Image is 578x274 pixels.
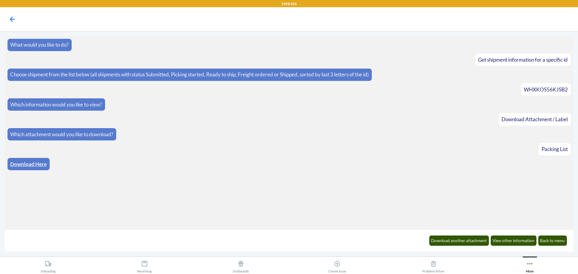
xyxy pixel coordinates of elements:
div: Outbounds [233,258,249,273]
p: Which attachment would you like to download? [10,131,113,138]
button: Receiving [96,257,193,273]
button: View other information [491,236,537,246]
button: Create Issue [289,257,385,273]
p: EWR1RS [282,1,297,7]
a: Download Here [10,161,47,167]
div: Create Issue [328,258,346,273]
button: More [482,257,578,273]
button: Download another attachment [429,236,489,246]
p: What would you like to do? [10,41,69,49]
p: Which information would you like to view? [10,101,102,109]
button: Outbounds [193,257,289,273]
div: Unloading [41,258,56,273]
div: Receiving [137,258,152,273]
button: Problem Solver [385,257,482,273]
span: Packing List [542,146,568,152]
span: WHXKOS56KJSB2 [524,86,568,93]
div: More [526,258,534,273]
span: Download Attachment / Label [502,116,568,122]
span: Get shipment information for a specific id [478,57,568,63]
button: Back to menu [538,236,567,246]
p: Choose shipment from the list below (all shipments with status Submitted, Picking started, Ready ... [10,71,369,79]
div: Problem Solver [422,258,445,273]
